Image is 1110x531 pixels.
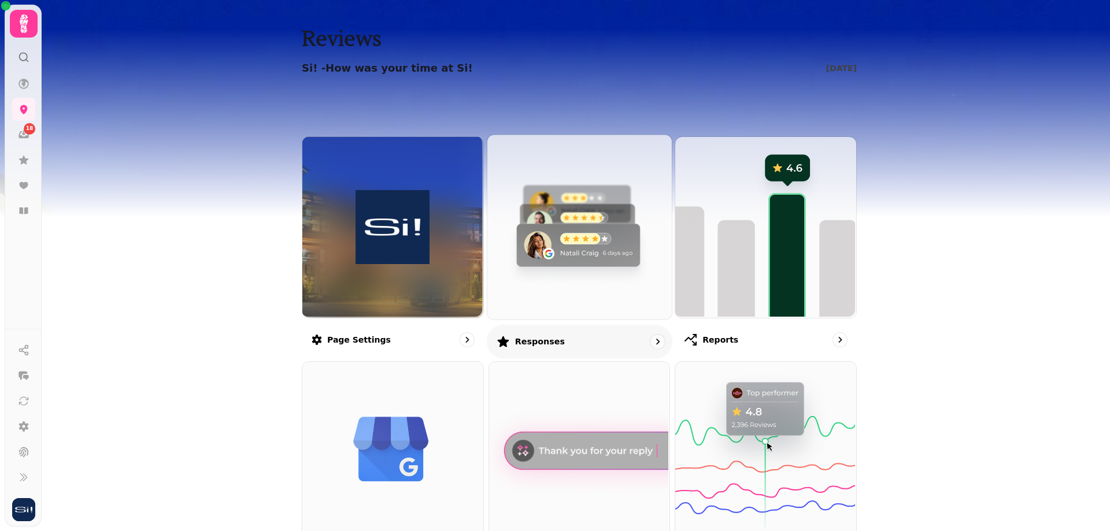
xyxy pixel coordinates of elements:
img: How was your time at Si! [325,190,460,264]
p: Reports [702,334,738,346]
a: ResponsesResponses [487,134,672,358]
button: User avatar [10,498,38,521]
svg: go to [834,334,846,346]
a: Page settingsHow was your time at Si!Page settings [302,136,484,357]
img: Responses [486,133,670,318]
a: ReportsReports [675,136,857,357]
svg: go to [652,336,663,347]
p: Si! - How was your time at Si! [302,60,473,76]
img: Reports [674,136,855,317]
svg: go to [461,334,473,346]
p: [DATE] [826,62,857,74]
p: Responses [515,336,564,347]
a: 18 [12,123,35,146]
p: Page settings [327,334,391,346]
span: 18 [26,125,34,133]
img: User avatar [12,498,35,521]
